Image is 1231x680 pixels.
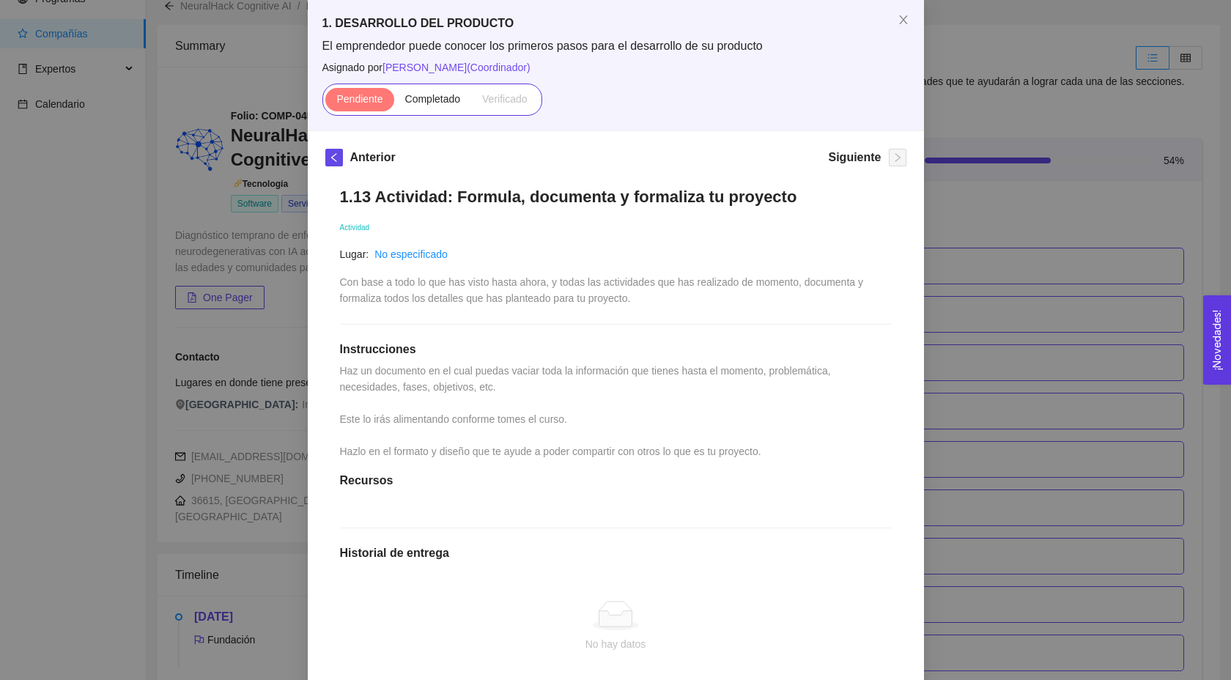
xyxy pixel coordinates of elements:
[322,38,909,54] span: El emprendedor puede conocer los primeros pasos para el desarrollo de su producto
[322,59,909,75] span: Asignado por
[340,187,892,207] h1: 1.13 Actividad: Formula, documenta y formaliza tu proyecto
[350,149,396,166] h5: Anterior
[482,93,527,105] span: Verificado
[828,149,881,166] h5: Siguiente
[340,546,892,561] h1: Historial de entrega
[352,636,880,652] div: No hay datos
[405,93,461,105] span: Completado
[340,365,834,457] span: Haz un documento en el cual puedas vaciar toda la información que tienes hasta el momento, proble...
[326,152,342,163] span: left
[898,14,909,26] span: close
[1203,295,1231,385] button: Open Feedback Widget
[340,342,892,357] h1: Instrucciones
[889,149,906,166] button: right
[374,248,448,260] a: No especificado
[325,149,343,166] button: left
[340,473,892,488] h1: Recursos
[322,15,909,32] h5: 1. DESARROLLO DEL PRODUCTO
[382,62,531,73] span: [PERSON_NAME] ( Coordinador )
[340,276,866,304] span: Con base a todo lo que has visto hasta ahora, y todas las actividades que has realizado de moment...
[336,93,382,105] span: Pendiente
[340,223,370,232] span: Actividad
[340,246,369,262] article: Lugar:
